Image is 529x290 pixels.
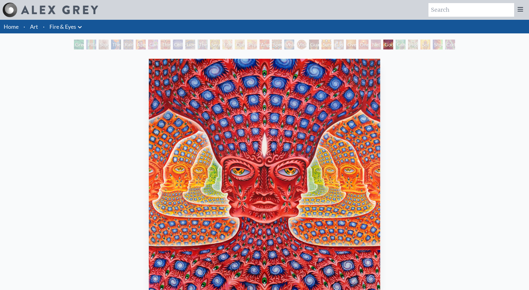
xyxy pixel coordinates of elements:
div: The Torch [111,40,121,49]
li: · [41,20,47,33]
div: Green Hand [74,40,84,49]
div: Psychomicrograph of a Fractal Paisley Cherub Feather Tip [247,40,257,49]
div: Cosmic Elf [334,40,344,49]
div: Liberation Through Seeing [185,40,195,49]
a: Fire & Eyes [49,22,76,31]
div: Cuddle [445,40,455,49]
div: Higher Vision [408,40,418,49]
div: Guardian of Infinite Vision [309,40,319,49]
div: Oversoul [346,40,356,49]
div: Spectral Lotus [272,40,282,49]
a: Home [4,23,19,30]
div: Third Eye Tears of Joy [161,40,170,49]
a: Art [30,22,38,31]
div: Fractal Eyes [222,40,232,49]
div: Shpongled [433,40,443,49]
div: Sunyata [321,40,331,49]
div: Pillar of Awareness [86,40,96,49]
div: Rainbow Eye Ripple [123,40,133,49]
div: Net of Being [371,40,381,49]
div: Collective Vision [173,40,183,49]
div: Angel Skin [260,40,269,49]
div: Vision Crystal Tondo [297,40,307,49]
input: Search [428,3,514,17]
div: Aperture [136,40,146,49]
div: One [359,40,368,49]
div: Seraphic Transport Docking on the Third Eye [210,40,220,49]
li: · [21,20,28,33]
div: Cannabis Sutra [148,40,158,49]
div: The Seer [198,40,208,49]
div: Sol Invictus [420,40,430,49]
div: Study for the Great Turn [99,40,109,49]
div: Cannafist [396,40,406,49]
div: Ophanic Eyelash [235,40,245,49]
div: Vision Crystal [284,40,294,49]
div: Godself [383,40,393,49]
